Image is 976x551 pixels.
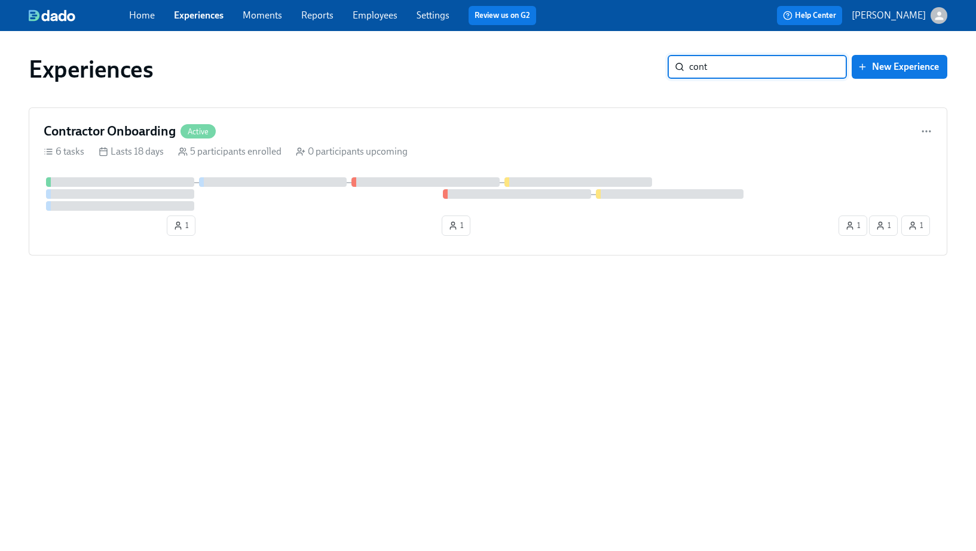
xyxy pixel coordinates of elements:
a: Employees [353,10,397,21]
span: 1 [908,220,923,232]
input: Search by name [689,55,847,79]
button: 1 [442,216,470,236]
button: 1 [869,216,898,236]
button: New Experience [852,55,947,79]
button: 1 [839,216,867,236]
h4: Contractor Onboarding [44,122,176,140]
span: Active [180,127,216,136]
a: dado [29,10,129,21]
div: 6 tasks [44,145,84,158]
p: [PERSON_NAME] [852,9,926,22]
a: Home [129,10,155,21]
span: 1 [173,220,189,232]
div: 0 participants upcoming [296,145,408,158]
span: 1 [448,220,464,232]
a: Review us on G2 [475,10,530,21]
button: [PERSON_NAME] [852,7,947,24]
img: dado [29,10,75,21]
button: 1 [901,216,930,236]
a: Moments [243,10,282,21]
a: Contractor OnboardingActive6 tasks Lasts 18 days 5 participants enrolled 0 participants upcoming ... [29,107,947,256]
button: 1 [167,216,195,236]
span: New Experience [860,61,939,73]
div: Lasts 18 days [99,145,164,158]
span: 1 [876,220,891,232]
button: Review us on G2 [469,6,536,25]
a: Settings [417,10,449,21]
div: 5 participants enrolled [178,145,282,158]
h1: Experiences [29,55,154,84]
span: 1 [845,220,861,232]
a: Reports [301,10,334,21]
a: Experiences [174,10,224,21]
span: Help Center [783,10,836,21]
button: Help Center [777,6,842,25]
